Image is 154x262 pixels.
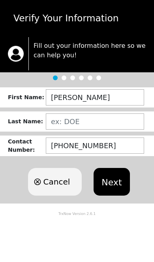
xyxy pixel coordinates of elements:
div: First Name : [8,93,46,102]
div: Last Name : [8,117,46,126]
input: ex: DOE [46,113,144,130]
input: ex: JOHN [46,89,144,106]
img: trx now logo [8,46,24,62]
input: (123) 456-7890 [46,138,144,154]
div: Verify Your Information [3,11,151,25]
p: Fill out your information here so we can help you! [34,41,146,60]
span: Cancel [43,176,70,188]
button: Cancel [28,168,82,196]
button: Next [94,168,130,196]
div: Contact Number : [8,138,46,154]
